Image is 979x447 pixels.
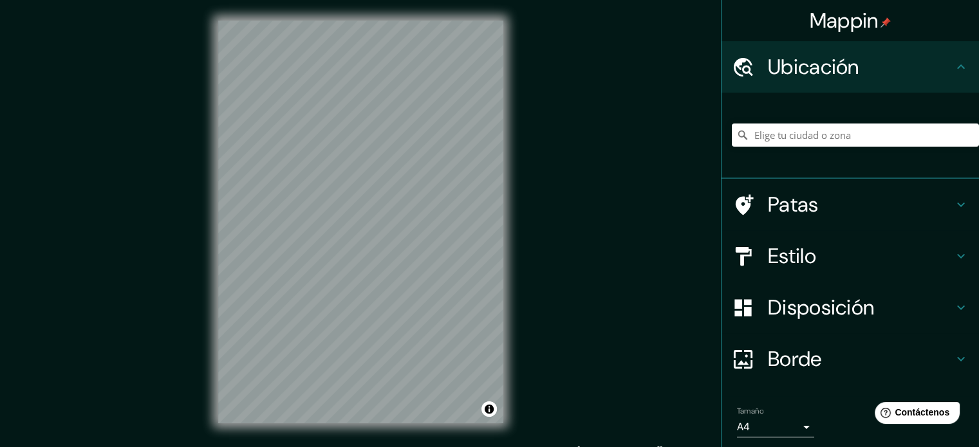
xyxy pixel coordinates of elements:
font: Patas [768,191,819,218]
div: Ubicación [722,41,979,93]
font: Mappin [810,7,879,34]
font: Borde [768,345,822,372]
iframe: Lanzador de widgets de ayuda [864,397,965,433]
div: Borde [722,333,979,385]
input: Elige tu ciudad o zona [732,123,979,147]
button: Activar o desactivar atribución [481,401,497,417]
font: Ubicación [768,53,859,80]
canvas: Mapa [218,21,503,423]
font: A4 [737,420,750,433]
font: Disposición [768,294,874,321]
img: pin-icon.png [881,17,891,28]
div: Estilo [722,230,979,282]
div: A4 [737,417,814,437]
div: Patas [722,179,979,230]
div: Disposición [722,282,979,333]
font: Estilo [768,242,816,269]
font: Tamaño [737,406,763,416]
